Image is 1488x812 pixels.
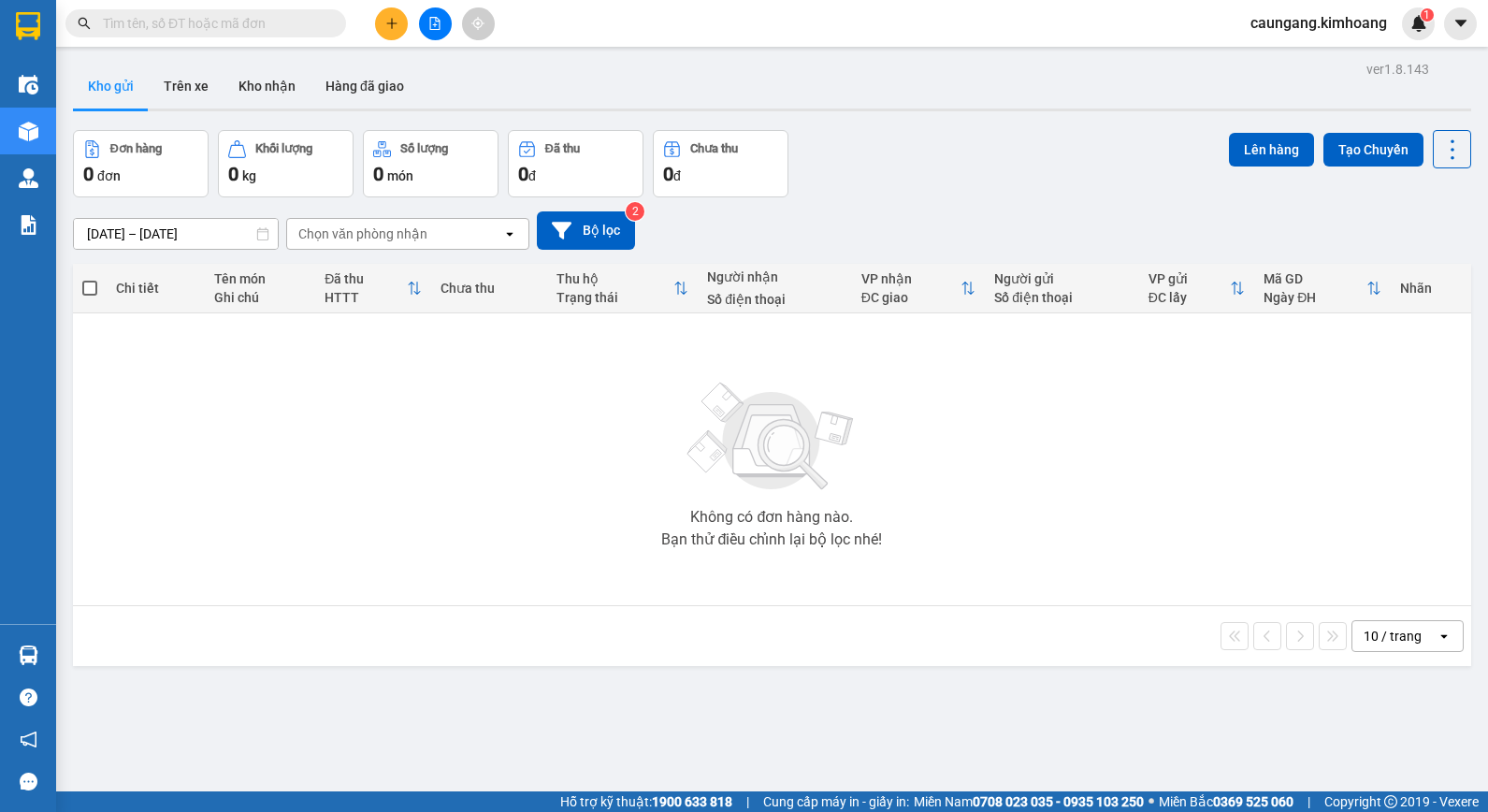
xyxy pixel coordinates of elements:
[441,281,538,296] div: Chưa thu
[556,290,674,305] div: Trạng thái
[19,122,38,141] img: warehouse-icon
[1444,7,1477,40] button: caret-down
[16,12,40,40] img: logo-vxr
[19,75,38,94] img: warehouse-icon
[545,142,580,155] div: Đã thu
[661,532,882,547] div: Bạn thử điều chỉnh lại bộ lọc nhé!
[653,130,788,197] button: Chưa thu0đ
[78,17,91,30] span: search
[746,791,749,812] span: |
[224,64,311,109] button: Kho nhận
[1213,794,1293,809] strong: 0369 525 060
[1307,791,1310,812] span: |
[214,271,307,286] div: Tên món
[255,142,312,155] div: Khối lượng
[1264,290,1366,305] div: Ngày ĐH
[242,168,256,183] span: kg
[652,794,732,809] strong: 1900 633 818
[994,290,1129,305] div: Số điện thoại
[218,130,354,197] button: Khối lượng0kg
[1437,629,1452,644] svg: open
[914,791,1144,812] span: Miền Nam
[508,130,643,197] button: Đã thu0đ
[298,225,427,243] div: Chọn văn phòng nhận
[994,271,1129,286] div: Người gửi
[1400,281,1462,296] div: Nhãn
[387,168,413,183] span: món
[363,130,498,197] button: Số lượng0món
[1410,15,1427,32] img: icon-new-feature
[707,292,842,307] div: Số điện thoại
[763,791,909,812] span: Cung cấp máy in - giấy in:
[315,264,431,313] th: Toggle SortBy
[690,510,853,525] div: Không có đơn hàng nào.
[861,271,961,286] div: VP nhận
[1452,15,1469,32] span: caret-down
[1229,133,1314,167] button: Lên hàng
[228,163,238,185] span: 0
[325,271,407,286] div: Đã thu
[73,130,209,197] button: Đơn hàng0đơn
[973,794,1144,809] strong: 0708 023 035 - 0935 103 250
[110,142,162,155] div: Đơn hàng
[1159,791,1293,812] span: Miền Bắc
[20,731,37,748] span: notification
[97,168,121,183] span: đơn
[1423,8,1430,22] span: 1
[20,773,37,790] span: message
[528,168,536,183] span: đ
[149,64,224,109] button: Trên xe
[311,64,419,109] button: Hàng đã giao
[707,269,842,284] div: Người nhận
[83,163,94,185] span: 0
[1323,133,1423,167] button: Tạo Chuyến
[1149,290,1231,305] div: ĐC lấy
[116,281,195,296] div: Chi tiết
[428,17,441,30] span: file-add
[20,689,37,706] span: question-circle
[673,168,681,183] span: đ
[19,215,38,235] img: solution-icon
[1149,798,1154,805] span: ⚪️
[419,7,452,40] button: file-add
[1254,264,1391,313] th: Toggle SortBy
[556,271,674,286] div: Thu hộ
[19,645,38,665] img: warehouse-icon
[1235,11,1402,35] span: caungang.kimhoang
[471,17,484,30] span: aim
[678,371,865,502] img: svg+xml;base64,PHN2ZyBjbGFzcz0ibGlzdC1wbHVnX19zdmciIHhtbG5zPSJodHRwOi8vd3d3LnczLm9yZy8yMDAwL3N2Zy...
[73,64,149,109] button: Kho gửi
[373,163,383,185] span: 0
[19,168,38,188] img: warehouse-icon
[214,290,307,305] div: Ghi chú
[375,7,408,40] button: plus
[385,17,398,30] span: plus
[74,219,278,249] input: Select a date range.
[325,290,407,305] div: HTTT
[690,142,738,155] div: Chưa thu
[1149,271,1231,286] div: VP gửi
[502,226,517,241] svg: open
[103,13,324,34] input: Tìm tên, số ĐT hoặc mã đơn
[861,290,961,305] div: ĐC giao
[1139,264,1255,313] th: Toggle SortBy
[1364,627,1422,645] div: 10 / trang
[400,142,448,155] div: Số lượng
[518,163,528,185] span: 0
[462,7,495,40] button: aim
[663,163,673,185] span: 0
[1384,795,1397,808] span: copyright
[1366,59,1429,80] div: ver 1.8.143
[537,211,635,250] button: Bộ lọc
[626,202,644,221] sup: 2
[852,264,986,313] th: Toggle SortBy
[1264,271,1366,286] div: Mã GD
[547,264,699,313] th: Toggle SortBy
[1421,8,1434,22] sup: 1
[560,791,732,812] span: Hỗ trợ kỹ thuật:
